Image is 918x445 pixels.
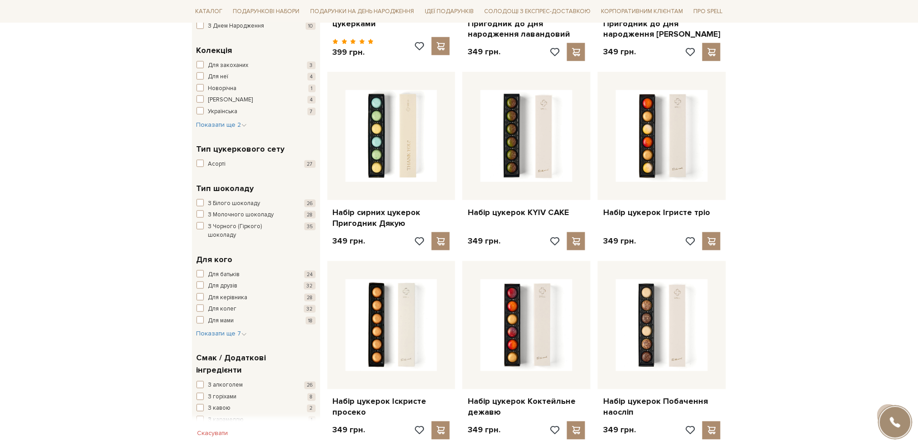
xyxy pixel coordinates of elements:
p: 349 грн. [333,425,365,435]
button: З алкоголем 26 [197,381,316,390]
span: 35 [304,223,316,230]
button: Українська 7 [197,107,316,116]
span: З карамеллю [208,416,244,425]
p: 349 грн. [603,236,636,246]
span: 32 [304,305,316,313]
span: Для друзів [208,282,238,291]
span: Каталог [192,5,226,19]
span: 4 [308,73,316,81]
span: 26 [304,200,316,207]
span: 8 [308,393,316,401]
span: 18 [306,317,316,325]
p: 349 грн. [603,47,636,57]
button: З Молочного шоколаду 28 [197,211,316,220]
p: 349 грн. [603,425,636,435]
p: 349 грн. [468,47,500,57]
span: З Білого шоколаду [208,199,260,208]
span: 7 [308,108,316,115]
span: 28 [304,294,316,301]
a: Набір цукерок KYIV CAKE [468,207,585,218]
span: 1 [308,85,316,92]
button: Для керівника 28 [197,293,316,302]
span: 4 [308,96,316,104]
span: З Молочного шоколаду [208,211,274,220]
button: З карамеллю 1 [197,416,316,425]
button: З кавою 2 [197,404,316,413]
button: Для мами 18 [197,316,316,325]
button: [PERSON_NAME] 4 [197,96,316,105]
span: 10 [306,22,316,30]
button: Для колег 32 [197,305,316,314]
a: Набір цукерок Ігристе тріо [603,207,721,218]
span: Смак / Додаткові інгредієнти [197,352,313,377]
a: Набір сирних цукерок Пригодник до Дня народження [PERSON_NAME] [603,8,721,39]
button: Скасувати [192,426,234,440]
span: Українська [208,107,238,116]
span: З Днем Народження [208,22,264,31]
button: Для закоханих 3 [197,61,316,70]
span: Тип цукеркового сету [197,143,285,155]
button: З Чорного (Гіркого) шоколаду 35 [197,222,316,240]
p: 349 грн. [333,236,365,246]
a: Солодощі з експрес-доставкою [481,4,594,19]
a: Набір цукерок Побачення наосліп [603,397,721,418]
span: Для батьків [208,270,240,279]
span: Для закоханих [208,61,249,70]
span: Для неї [208,72,229,81]
span: 1 [308,416,316,424]
span: Асорті [208,160,226,169]
a: Корпоративним клієнтам [597,4,687,19]
a: Набір сирних цукерок Пригодник Дякую [333,207,450,229]
span: 24 [304,271,316,278]
button: Для неї 4 [197,72,316,81]
span: 2 [307,405,316,412]
span: Колекція [197,44,232,57]
span: Новорічна [208,84,237,93]
span: 32 [304,282,316,290]
span: 27 [304,160,316,168]
span: Для колег [208,305,237,314]
a: Набір цукерок Коктейльне дежавю [468,397,585,418]
span: Для кого [197,254,233,266]
span: З алкоголем [208,381,243,390]
span: 3 [307,62,316,69]
button: Для друзів 32 [197,282,316,291]
button: Новорічна 1 [197,84,316,93]
button: З горіхами 8 [197,393,316,402]
span: З горіхами [208,393,237,402]
span: Показати ще 7 [197,330,247,338]
span: Про Spell [690,5,726,19]
p: 399 грн. [333,47,374,57]
span: Показати ще 2 [197,121,247,129]
button: З Білого шоколаду 26 [197,199,316,208]
span: [PERSON_NAME] [208,96,253,105]
span: З Чорного (Гіркого) шоколаду [208,222,291,240]
span: Ідеї подарунків [421,5,477,19]
p: 349 грн. [468,425,500,435]
span: З кавою [208,404,231,413]
span: Тип шоколаду [197,182,254,195]
p: 349 грн. [468,236,500,246]
span: 26 [304,382,316,389]
button: З Днем Народження 10 [197,22,316,31]
span: Для керівника [208,293,248,302]
a: Набір цукерок Іскристе просеко [333,397,450,418]
span: Подарунки на День народження [307,5,418,19]
button: Асорті 27 [197,160,316,169]
button: Показати ще 7 [197,330,247,339]
span: Для мами [208,316,234,325]
button: Для батьків 24 [197,270,316,279]
span: 28 [304,211,316,219]
span: Подарункові набори [230,5,303,19]
a: Набір сирних цукерок Пригодник до Дня народження лавандовий [468,8,585,39]
button: Показати ще 2 [197,120,247,129]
